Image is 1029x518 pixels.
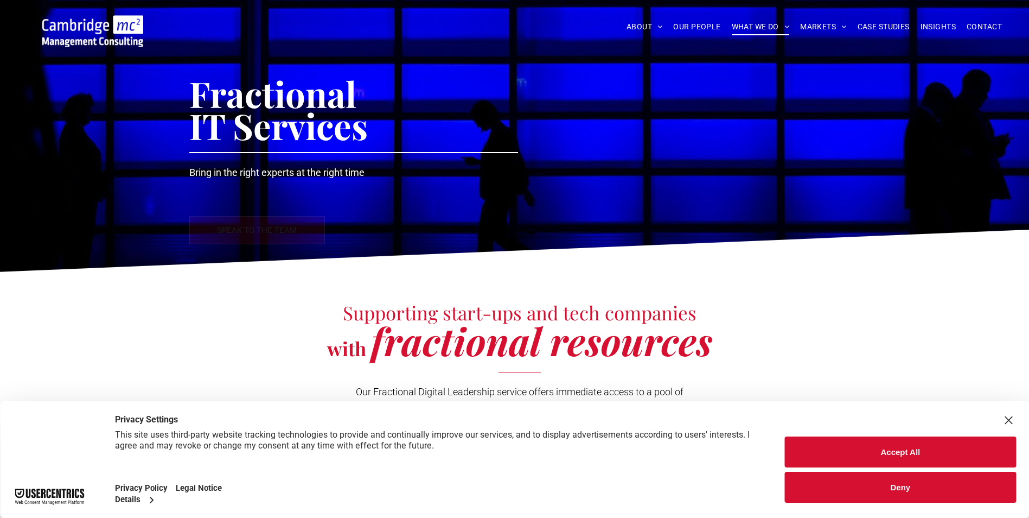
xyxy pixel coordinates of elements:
[621,18,668,35] a: ABOUT
[852,18,915,35] a: CASE STUDIES
[189,102,368,149] span: IT Services
[327,336,366,361] span: with
[668,18,726,35] a: OUR PEOPLE
[42,15,143,47] img: Go to Homepage
[337,386,702,427] span: Our Fractional Digital Leadership service offers immediate access to a pool of accomplished leade...
[189,167,365,178] span: Bring in the right experts at the right time
[189,70,356,117] span: Fractional
[343,300,696,325] span: Supporting start-ups and tech companies
[189,216,325,244] a: SPEAK TO THE TEAM
[961,18,1007,35] a: CONTACT
[726,18,795,35] a: WHAT WE DO
[795,18,852,35] a: MARKETS
[915,18,961,35] a: INSIGHTS
[217,225,297,235] p: SPEAK TO THE TEAM
[371,315,712,366] span: fractional resources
